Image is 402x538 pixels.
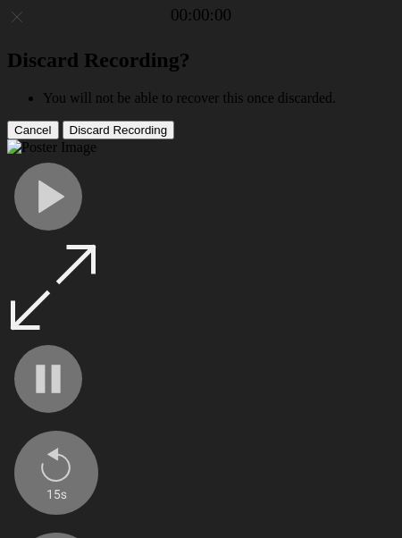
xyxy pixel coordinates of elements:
[63,121,175,139] button: Discard Recording
[43,90,395,106] li: You will not be able to recover this once discarded.
[171,5,231,25] a: 00:00:00
[7,139,96,156] img: Poster Image
[7,48,395,72] h2: Discard Recording?
[7,121,59,139] button: Cancel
